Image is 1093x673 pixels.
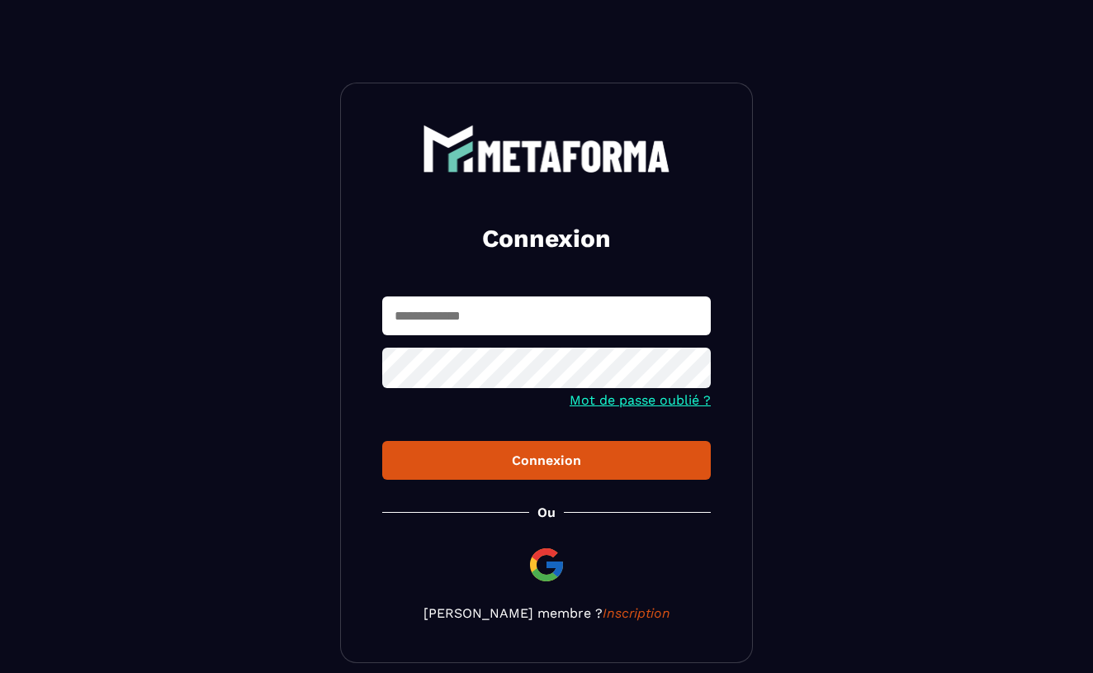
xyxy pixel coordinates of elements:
img: logo [423,125,670,173]
a: Mot de passe oublié ? [570,392,711,408]
p: Ou [537,505,556,520]
div: Connexion [395,453,698,468]
button: Connexion [382,441,711,480]
p: [PERSON_NAME] membre ? [382,605,711,621]
a: Inscription [603,605,670,621]
a: logo [382,125,711,173]
img: google [527,545,566,585]
h2: Connexion [402,222,691,255]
